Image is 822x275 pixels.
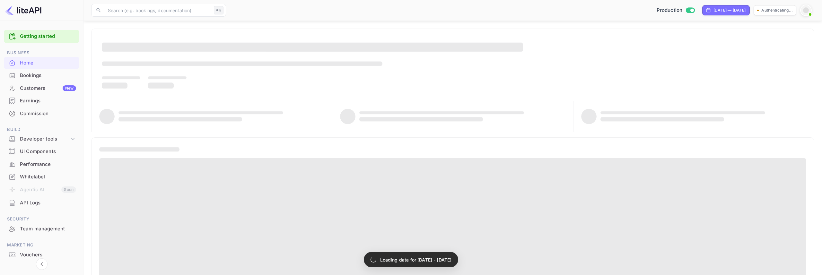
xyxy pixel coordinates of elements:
[713,7,746,13] div: [DATE] — [DATE]
[4,107,79,120] div: Commission
[4,126,79,133] span: Build
[4,57,79,69] a: Home
[104,4,211,17] input: Search (e.g. bookings, documentation)
[20,59,76,67] div: Home
[4,145,79,158] div: UI Components
[4,145,79,157] a: UI Components
[4,158,79,171] div: Performance
[4,107,79,119] a: Commission
[4,69,79,81] a: Bookings
[20,199,76,207] div: API Logs
[36,258,48,270] button: Collapse navigation
[20,135,70,143] div: Developer tools
[4,30,79,43] div: Getting started
[761,7,793,13] p: Authenticating...
[4,223,79,235] a: Team management
[4,95,79,107] a: Earnings
[4,171,79,183] a: Whitelabel
[20,161,76,168] div: Performance
[4,249,79,261] a: Vouchers
[20,72,76,79] div: Bookings
[20,173,76,181] div: Whitelabel
[4,69,79,82] div: Bookings
[380,256,452,263] p: Loading data for [DATE] - [DATE]
[214,6,223,14] div: ⌘K
[4,82,79,94] a: CustomersNew
[20,97,76,105] div: Earnings
[20,33,76,40] a: Getting started
[20,251,76,259] div: Vouchers
[20,85,76,92] div: Customers
[4,82,79,95] div: CustomersNew
[4,242,79,249] span: Marketing
[20,148,76,155] div: UI Components
[4,133,79,145] div: Developer tools
[20,225,76,233] div: Team management
[4,158,79,170] a: Performance
[702,5,750,15] div: Click to change the date range period
[4,49,79,56] span: Business
[20,110,76,117] div: Commission
[657,7,683,14] span: Production
[4,197,79,209] a: API Logs
[63,85,76,91] div: New
[4,216,79,223] span: Security
[5,5,41,15] img: LiteAPI logo
[654,7,697,14] div: Switch to Sandbox mode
